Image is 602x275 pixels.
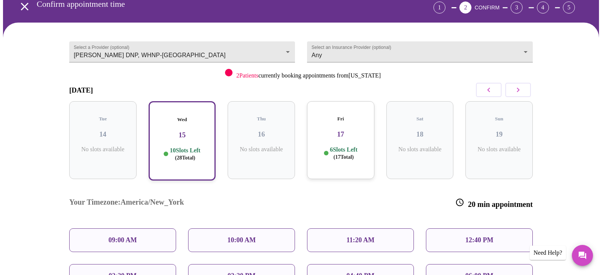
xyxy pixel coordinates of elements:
[75,116,131,122] h5: Tue
[471,116,527,122] h5: Sun
[75,130,131,138] h3: 14
[307,41,533,62] div: Any
[313,116,368,122] h5: Fri
[392,130,448,138] h3: 18
[155,117,209,123] h5: Wed
[392,146,448,153] p: No slots available
[459,2,471,14] div: 2
[175,155,195,161] span: ( 28 Total)
[455,198,533,209] h3: 20 min appointment
[75,146,131,153] p: No slots available
[155,131,209,139] h3: 15
[69,86,93,94] h3: [DATE]
[234,146,289,153] p: No slots available
[347,236,375,244] p: 11:20 AM
[313,130,368,138] h3: 17
[227,236,256,244] p: 10:00 AM
[511,2,523,14] div: 3
[471,146,527,153] p: No slots available
[537,2,549,14] div: 4
[330,146,357,161] p: 6 Slots Left
[234,116,289,122] h5: Thu
[170,147,200,161] p: 10 Slots Left
[234,130,289,138] h3: 16
[471,130,527,138] h3: 19
[563,2,575,14] div: 5
[236,72,381,79] p: currently booking appointments from [US_STATE]
[236,72,258,79] span: 2 Patients
[572,245,593,266] button: Messages
[392,116,448,122] h5: Sat
[474,5,499,11] span: CONFIRM
[108,236,137,244] p: 09:00 AM
[69,198,184,209] h3: Your Timezone: America/New_York
[333,154,354,160] span: ( 17 Total)
[530,246,566,260] div: Need Help?
[69,41,295,62] div: [PERSON_NAME] DNP, WHNP-[GEOGRAPHIC_DATA]
[433,2,445,14] div: 1
[465,236,493,244] p: 12:40 PM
